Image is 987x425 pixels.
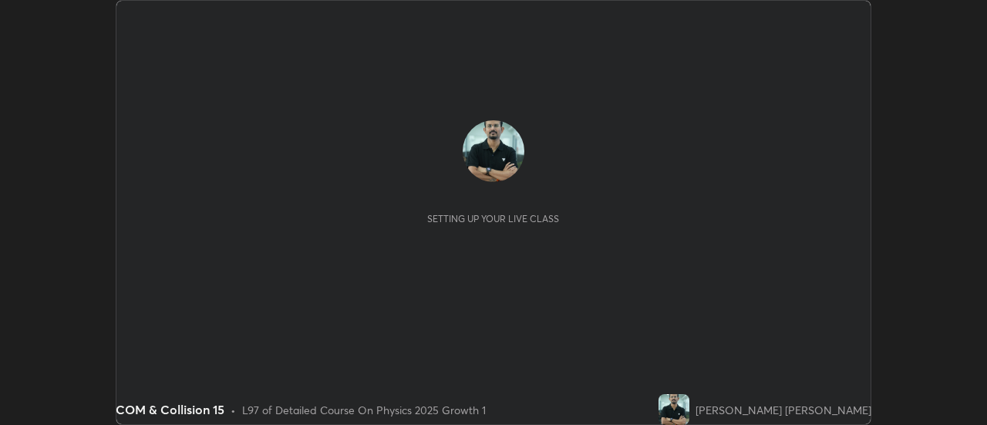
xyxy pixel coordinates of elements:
img: 59c5af4deb414160b1ce0458d0392774.jpg [659,394,689,425]
div: • [231,402,236,418]
div: COM & Collision 15 [116,400,224,419]
div: L97 of Detailed Course On Physics 2025 Growth 1 [242,402,486,418]
img: 59c5af4deb414160b1ce0458d0392774.jpg [463,120,524,182]
div: [PERSON_NAME] [PERSON_NAME] [696,402,871,418]
div: Setting up your live class [427,213,559,224]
